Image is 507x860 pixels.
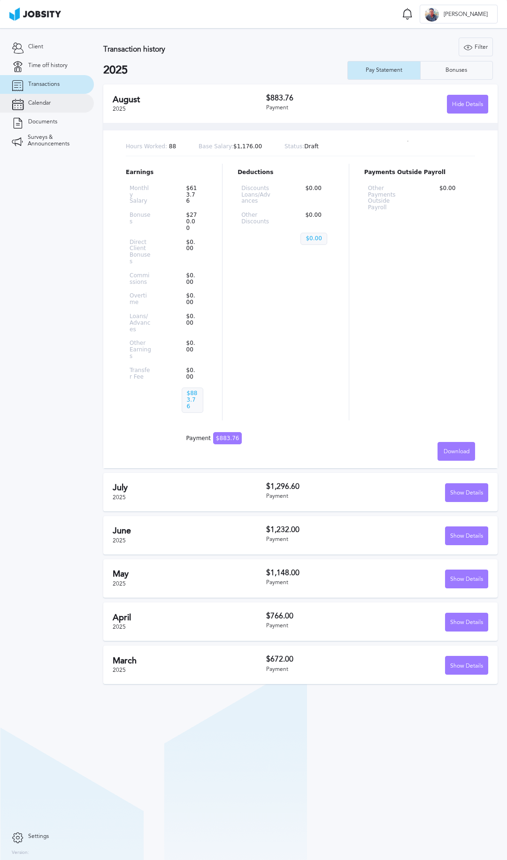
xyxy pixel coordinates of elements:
[130,293,152,306] p: Overtime
[266,579,377,586] div: Payment
[182,185,204,205] p: $613.76
[113,526,266,536] h2: June
[182,293,204,306] p: $0.00
[266,623,377,629] div: Payment
[186,435,242,442] div: Payment
[126,143,167,150] span: Hours Worked:
[130,273,152,286] p: Commissions
[266,493,377,500] div: Payment
[113,667,126,673] span: 2025
[266,482,377,491] h3: $1,296.60
[113,656,266,666] h2: March
[300,233,327,245] p: $0.00
[445,656,488,675] button: Show Details
[241,212,270,225] p: Other Discounts
[113,106,126,112] span: 2025
[28,134,82,147] span: Surveys & Announcements
[446,656,488,675] div: Show Details
[182,313,204,333] p: $0.00
[199,143,233,150] span: Base Salary:
[9,8,61,21] img: ab4bad089aa723f57921c736e9817d99.png
[300,212,330,225] p: $0.00
[103,45,315,53] h3: Transaction history
[266,94,377,102] h3: $883.76
[284,143,304,150] span: Status:
[441,67,472,74] div: Bonuses
[130,367,152,381] p: Transfer Fee
[182,340,204,359] p: $0.00
[459,38,493,56] button: Filter
[447,95,488,114] button: Hide Details
[361,67,407,74] div: Pay Statement
[113,569,266,579] h2: May
[103,64,347,77] h2: 2025
[130,340,152,359] p: Other Earnings
[113,624,126,630] span: 2025
[130,185,152,205] p: Monthly Salary
[266,655,377,663] h3: $672.00
[113,483,266,493] h2: July
[113,580,126,587] span: 2025
[126,144,176,150] p: 88
[182,273,204,286] p: $0.00
[241,185,270,205] p: Discounts Loans/Advances
[182,388,204,412] p: $883.76
[435,185,471,211] p: $0.00
[445,483,488,502] button: Show Details
[28,44,43,50] span: Client
[446,484,488,502] div: Show Details
[28,100,51,107] span: Calendar
[182,212,204,231] p: $270.00
[130,239,152,265] p: Direct Client Bonuses
[446,613,488,632] div: Show Details
[113,537,126,544] span: 2025
[300,185,330,205] p: $0.00
[113,494,126,501] span: 2025
[445,526,488,545] button: Show Details
[266,525,377,534] h3: $1,232.00
[425,8,439,22] div: K
[213,432,242,444] span: $883.76
[130,313,152,333] p: Loans/Advances
[12,850,29,856] label: Version:
[28,81,60,88] span: Transactions
[266,666,377,673] div: Payment
[130,212,152,231] p: Bonuses
[266,536,377,543] div: Payment
[113,95,266,105] h2: August
[182,239,204,265] p: $0.00
[444,449,469,455] span: Download
[364,169,475,176] p: Payments Outside Payroll
[347,61,420,80] button: Pay Statement
[420,5,498,23] button: K[PERSON_NAME]
[284,144,319,150] p: Draft
[459,38,492,57] div: Filter
[238,169,334,176] p: Deductions
[113,613,266,623] h2: April
[447,95,488,114] div: Hide Details
[28,833,49,840] span: Settings
[446,527,488,546] div: Show Details
[438,442,475,461] button: Download
[28,62,68,69] span: Time off history
[368,185,405,211] p: Other Payments Outside Payroll
[199,144,262,150] p: $1,176.00
[445,613,488,632] button: Show Details
[266,569,377,577] h3: $1,148.00
[126,169,207,176] p: Earnings
[445,570,488,588] button: Show Details
[446,570,488,589] div: Show Details
[266,612,377,620] h3: $766.00
[182,367,204,381] p: $0.00
[439,11,492,18] span: [PERSON_NAME]
[420,61,493,80] button: Bonuses
[266,105,377,111] div: Payment
[28,119,57,125] span: Documents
